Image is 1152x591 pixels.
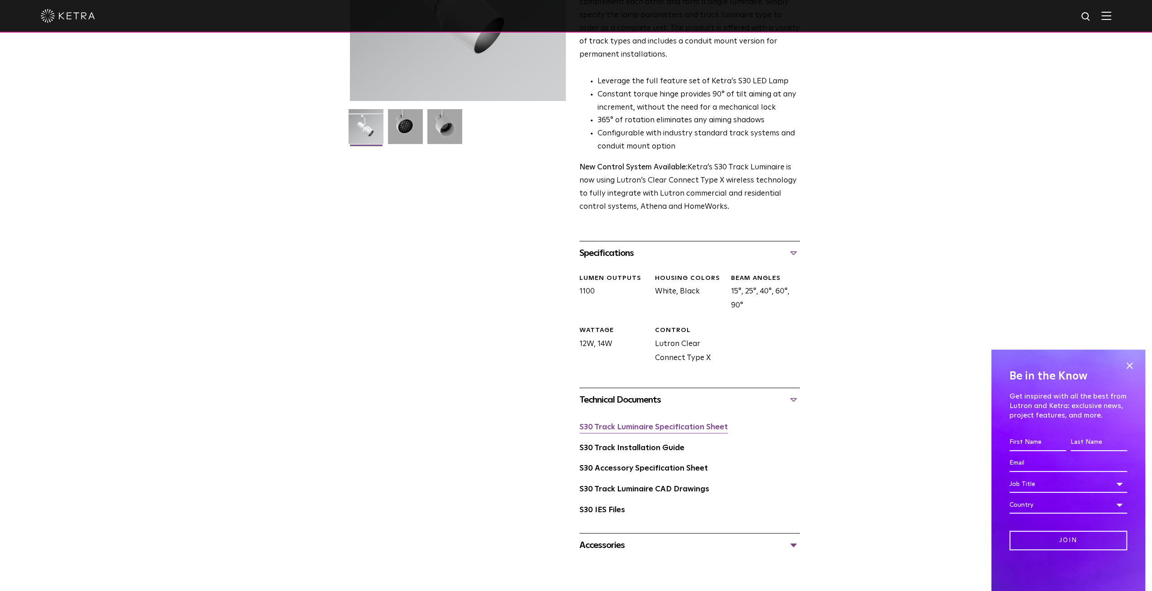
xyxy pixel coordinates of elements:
div: White, Black [648,274,724,313]
p: Ketra’s S30 Track Luminaire is now using Lutron’s Clear Connect Type X wireless technology to ful... [579,161,800,214]
div: BEAM ANGLES [731,274,799,283]
div: 12W, 14W [573,326,648,365]
a: S30 Track Luminaire Specification Sheet [579,423,728,431]
div: WATTAGE [579,326,648,335]
a: S30 Accessory Specification Sheet [579,465,708,472]
li: Leverage the full feature set of Ketra’s S30 LED Lamp [598,75,800,88]
li: 365° of rotation eliminates any aiming shadows [598,114,800,127]
li: Configurable with industry standard track systems and conduit mount option [598,127,800,154]
input: Email [1009,455,1127,472]
img: search icon [1080,11,1092,23]
div: Country [1009,496,1127,514]
div: Lutron Clear Connect Type X [648,326,724,365]
img: ketra-logo-2019-white [41,9,95,23]
img: 3b1b0dc7630e9da69e6b [388,109,423,151]
a: S30 Track Luminaire CAD Drawings [579,485,709,493]
strong: New Control System Available: [579,163,688,171]
h4: Be in the Know [1009,368,1127,385]
img: S30-Track-Luminaire-2021-Web-Square [349,109,383,151]
div: HOUSING COLORS [655,274,724,283]
div: Job Title [1009,476,1127,493]
a: S30 IES Files [579,506,625,514]
input: Join [1009,531,1127,550]
img: 9e3d97bd0cf938513d6e [427,109,462,151]
input: Last Name [1071,434,1127,451]
div: CONTROL [655,326,724,335]
div: Accessories [579,538,800,553]
p: Get inspired with all the best from Lutron and Ketra: exclusive news, project features, and more. [1009,392,1127,420]
img: Hamburger%20Nav.svg [1101,11,1111,20]
div: Specifications [579,246,800,260]
a: S30 Track Installation Guide [579,444,684,452]
input: First Name [1009,434,1066,451]
li: Constant torque hinge provides 90° of tilt aiming at any increment, without the need for a mechan... [598,88,800,115]
div: 1100 [573,274,648,313]
div: 15°, 25°, 40°, 60°, 90° [724,274,799,313]
div: Technical Documents [579,393,800,407]
div: LUMEN OUTPUTS [579,274,648,283]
